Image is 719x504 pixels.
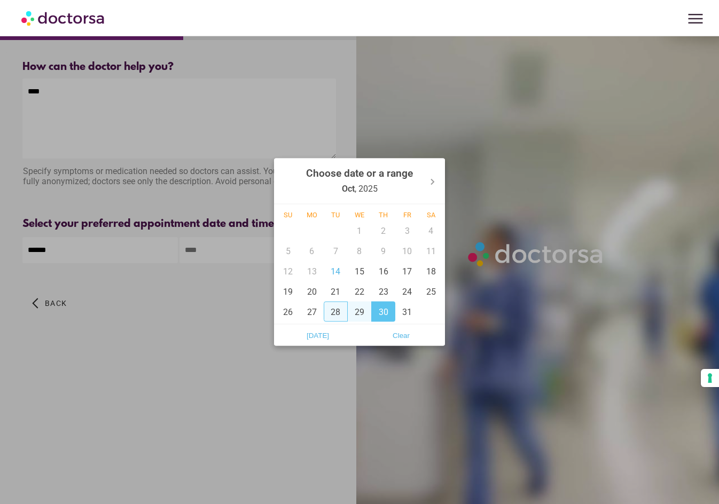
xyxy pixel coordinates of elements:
button: Your consent preferences for tracking technologies [701,369,719,387]
img: Doctorsa.com [21,6,106,30]
span: Clear [363,327,440,343]
div: 7 [324,241,348,261]
strong: Oct [342,184,355,194]
div: 17 [395,261,419,281]
div: 24 [395,281,419,302]
div: Tu [324,211,348,219]
div: 14 [324,261,348,281]
div: 2 [371,220,395,241]
div: 10 [395,241,419,261]
div: 22 [348,281,372,302]
div: 31 [395,302,419,322]
div: 15 [348,261,372,281]
div: 20 [300,281,324,302]
div: 21 [324,281,348,302]
div: 23 [371,281,395,302]
div: 28 [324,302,348,322]
div: 30 [371,302,395,322]
div: 16 [371,261,395,281]
div: Fr [395,211,419,219]
div: 4 [419,220,443,241]
strong: Choose date or a range [306,167,413,179]
div: 27 [300,302,324,322]
div: We [348,211,372,219]
span: [DATE] [279,327,356,343]
div: 9 [371,241,395,261]
div: 26 [276,302,300,322]
div: 1 [348,220,372,241]
button: Clear [359,327,443,344]
button: [DATE] [276,327,359,344]
div: 18 [419,261,443,281]
div: 6 [300,241,324,261]
div: Th [371,211,395,219]
div: , 2025 [306,161,413,202]
div: 8 [348,241,372,261]
div: 19 [276,281,300,302]
div: 13 [300,261,324,281]
span: menu [685,9,706,29]
div: 29 [348,302,372,322]
div: Mo [300,211,324,219]
div: Su [276,211,300,219]
div: Sa [419,211,443,219]
div: 5 [276,241,300,261]
div: 25 [419,281,443,302]
div: 11 [419,241,443,261]
div: 12 [276,261,300,281]
div: 3 [395,220,419,241]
